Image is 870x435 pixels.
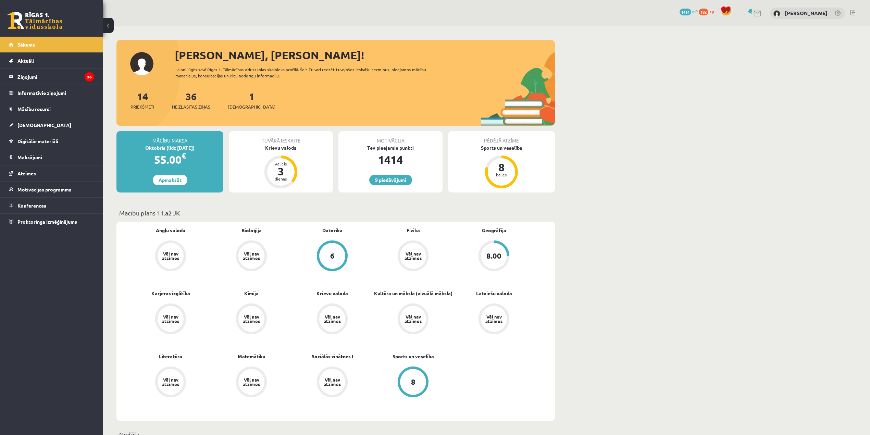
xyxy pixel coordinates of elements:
[17,122,71,128] span: [DEMOGRAPHIC_DATA]
[244,290,259,297] a: Ķīmija
[338,144,443,151] div: Tev pieejamie punkti
[322,227,343,234] a: Datorika
[9,37,94,52] a: Sākums
[271,162,291,166] div: Atlicis
[175,66,438,79] div: Laipni lūgts savā Rīgas 1. Tālmācības vidusskolas skolnieka profilā. Šeit Tu vari redzēt tuvojošo...
[17,170,36,176] span: Atzīmes
[242,251,261,260] div: Vēl nav atzīmes
[175,47,555,63] div: [PERSON_NAME], [PERSON_NAME]!
[476,290,512,297] a: Latviešu valoda
[9,165,94,181] a: Atzīmes
[116,131,223,144] div: Mācību maksa
[9,198,94,213] a: Konferences
[338,131,443,144] div: Motivācija
[484,314,504,323] div: Vēl nav atzīmes
[9,182,94,197] a: Motivācijas programma
[172,90,210,110] a: 36Neizlasītās ziņas
[229,131,333,144] div: Tuvākā ieskaite
[369,175,412,185] a: 9 piedāvājumi
[17,85,94,101] legend: Informatīvie ziņojumi
[448,144,555,151] div: Sports un veselība
[241,227,262,234] a: Bioloģija
[130,90,154,110] a: 14Priekšmeti
[161,251,180,260] div: Vēl nav atzīmes
[229,144,333,151] div: Krievu valoda
[159,353,182,360] a: Literatūra
[130,303,211,336] a: Vēl nav atzīmes
[85,72,94,82] i: 36
[453,240,534,273] a: 8.00
[393,353,434,360] a: Sports un veselība
[130,240,211,273] a: Vēl nav atzīmes
[9,149,94,165] a: Maksājumi
[9,85,94,101] a: Informatīvie ziņojumi
[17,69,94,85] legend: Ziņojumi
[116,151,223,168] div: 55.00
[116,144,223,151] div: Oktobris (līdz [DATE])
[330,252,335,260] div: 6
[709,9,714,14] span: xp
[403,251,423,260] div: Vēl nav atzīmes
[482,227,506,234] a: Ģeogrāfija
[271,166,291,177] div: 3
[9,214,94,229] a: Proktoringa izmēģinājums
[292,240,373,273] a: 6
[172,103,210,110] span: Neizlasītās ziņas
[448,144,555,189] a: Sports un veselība 8 balles
[211,303,292,336] a: Vēl nav atzīmes
[161,377,180,386] div: Vēl nav atzīmes
[238,353,265,360] a: Matemātika
[323,314,342,323] div: Vēl nav atzīmes
[316,290,348,297] a: Krievu valoda
[228,90,275,110] a: 1[DEMOGRAPHIC_DATA]
[373,366,453,399] a: 8
[699,9,717,14] a: 182 xp
[374,290,452,297] a: Kultūra un māksla (vizuālā māksla)
[17,106,51,112] span: Mācību resursi
[692,9,698,14] span: mP
[8,12,62,29] a: Rīgas 1. Tālmācības vidusskola
[312,353,353,360] a: Sociālās zinātnes I
[153,175,187,185] a: Apmaksāt
[486,252,501,260] div: 8.00
[17,41,35,48] span: Sākums
[242,377,261,386] div: Vēl nav atzīmes
[119,208,552,217] p: Mācību plāns 11.a2 JK
[338,151,443,168] div: 1414
[407,227,420,234] a: Fizika
[242,314,261,323] div: Vēl nav atzīmes
[373,240,453,273] a: Vēl nav atzīmes
[491,173,512,177] div: balles
[680,9,691,15] span: 1414
[448,131,555,144] div: Pēdējā atzīme
[271,177,291,181] div: dienas
[211,240,292,273] a: Vēl nav atzīmes
[292,303,373,336] a: Vēl nav atzīmes
[228,103,275,110] span: [DEMOGRAPHIC_DATA]
[9,69,94,85] a: Ziņojumi36
[785,10,828,16] a: [PERSON_NAME]
[292,366,373,399] a: Vēl nav atzīmes
[161,314,180,323] div: Vēl nav atzīmes
[17,58,34,64] span: Aktuāli
[9,53,94,69] a: Aktuāli
[491,162,512,173] div: 8
[17,149,94,165] legend: Maksājumi
[453,303,534,336] a: Vēl nav atzīmes
[211,366,292,399] a: Vēl nav atzīmes
[182,151,186,161] span: €
[9,101,94,117] a: Mācību resursi
[699,9,708,15] span: 182
[229,144,333,189] a: Krievu valoda Atlicis 3 dienas
[130,103,154,110] span: Priekšmeti
[9,133,94,149] a: Digitālie materiāli
[411,378,415,386] div: 8
[323,377,342,386] div: Vēl nav atzīmes
[680,9,698,14] a: 1414 mP
[130,366,211,399] a: Vēl nav atzīmes
[17,186,72,192] span: Motivācijas programma
[151,290,190,297] a: Karjeras izglītība
[9,117,94,133] a: [DEMOGRAPHIC_DATA]
[403,314,423,323] div: Vēl nav atzīmes
[773,10,780,17] img: Toms Vilnis Pujiņš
